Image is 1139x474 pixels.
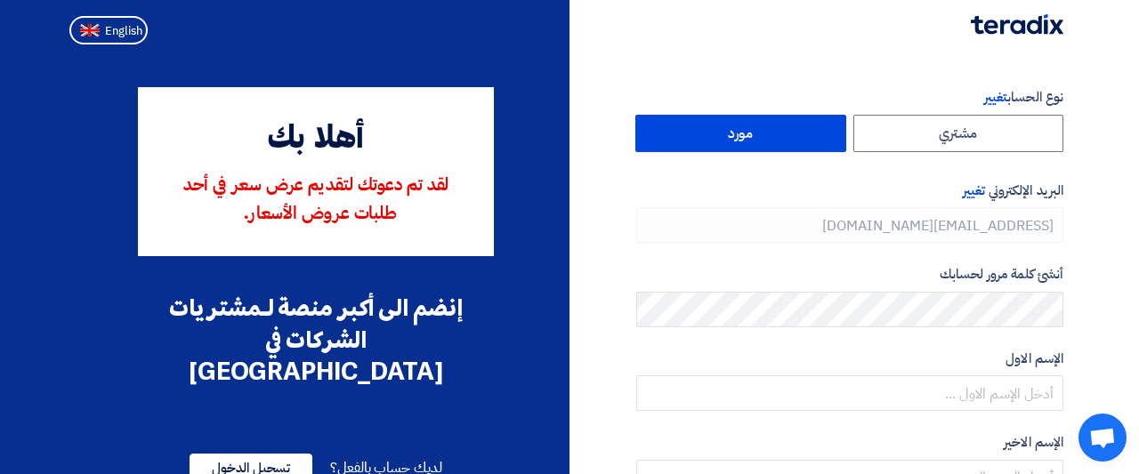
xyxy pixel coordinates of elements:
[636,207,1063,243] input: أدخل بريد العمل الإلكتروني الخاص بك ...
[963,181,985,200] span: تغيير
[636,87,1063,108] label: نوع الحساب
[1078,414,1127,462] div: Open chat
[984,87,1007,107] span: تغيير
[138,292,494,388] div: إنضم الى أكبر منصة لـمشتريات الشركات في [GEOGRAPHIC_DATA]
[971,14,1063,35] img: Teradix logo
[69,16,148,44] button: English
[853,115,1064,152] label: مشتري
[636,375,1063,411] input: أدخل الإسم الاول ...
[636,264,1063,285] label: أنشئ كلمة مرور لحسابك
[636,432,1063,453] label: الإسم الاخير
[105,25,142,37] span: English
[80,24,100,37] img: en-US.png
[183,177,449,223] span: لقد تم دعوتك لتقديم عرض سعر في أحد طلبات عروض الأسعار.
[635,115,846,152] label: مورد
[163,116,469,164] div: أهلا بك
[636,349,1063,369] label: الإسم الاول
[636,181,1063,201] label: البريد الإلكتروني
